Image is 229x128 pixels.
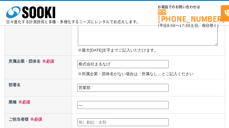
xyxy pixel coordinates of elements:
[77,101,169,109] input: 業種不明の場合、事業内容を記載ください
[77,118,169,126] input: 例）創紀 太郎
[77,60,169,68] input: 例）株式会社ソーキ
[158,10,221,22] a: [PHONE_NUMBER]
[167,23,176,28] span: 8:50
[77,84,169,92] input: 例）カスタマーサポート部
[78,71,223,77] p: ※所属企業・団体名がない場合は「所属なし」とご記入ください
[4,55,72,79] th: 所属企業・団体名
[6,20,140,24] p: 日々進化する計測技術と多種・多様化するニーズにレンタルでお応えします。
[179,23,190,28] span: 17:30
[158,5,221,9] span: お電話でのお問い合わせは
[4,79,72,96] th: 部署名
[4,96,72,113] th: 業種
[40,59,54,64] span: ※必須
[17,100,30,104] span: ※必須
[78,47,223,54] p: ※最大[DATE]文字までご記入いただけます。
[158,23,219,28] span: (平日 ～ 土日、祝日除く)
[29,117,42,122] span: ※必須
